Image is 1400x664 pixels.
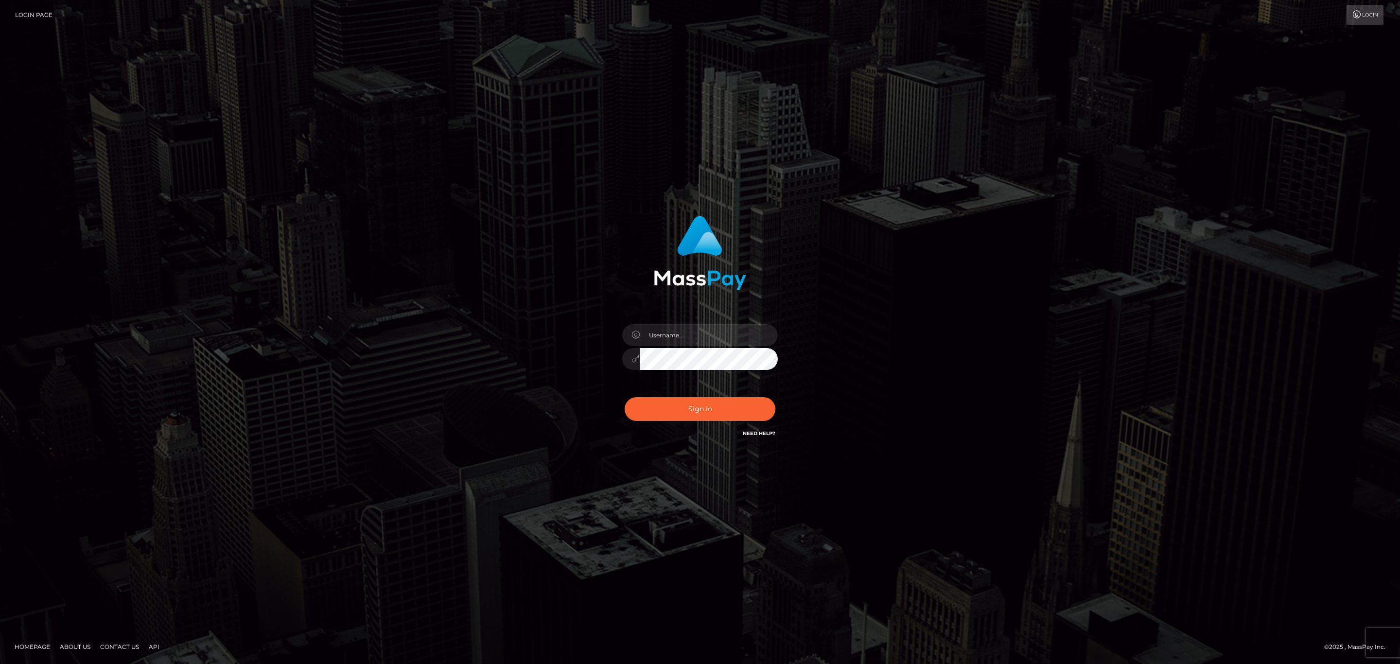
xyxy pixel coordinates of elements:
[11,639,54,654] a: Homepage
[654,216,746,290] img: MassPay Login
[640,324,778,346] input: Username...
[96,639,143,654] a: Contact Us
[56,639,94,654] a: About Us
[1347,5,1383,25] a: Login
[743,430,775,437] a: Need Help?
[625,397,775,421] button: Sign in
[15,5,52,25] a: Login Page
[1324,642,1393,652] div: © 2025 , MassPay Inc.
[145,639,163,654] a: API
